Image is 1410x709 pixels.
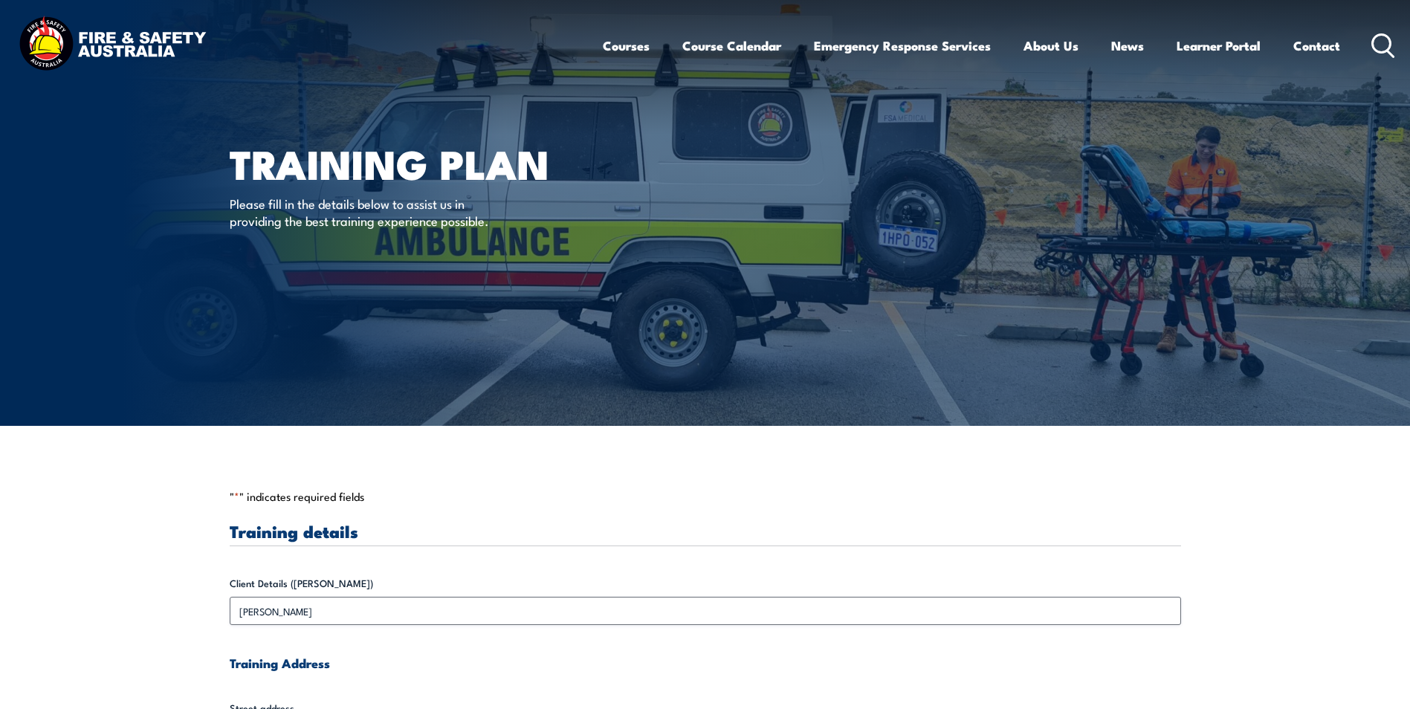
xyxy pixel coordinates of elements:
[814,26,991,65] a: Emergency Response Services
[230,195,501,230] p: Please fill in the details below to assist us in providing the best training experience possible.
[230,146,597,181] h1: Training plan
[682,26,781,65] a: Course Calendar
[1293,26,1340,65] a: Contact
[230,489,1181,504] p: " " indicates required fields
[603,26,650,65] a: Courses
[230,655,1181,671] h4: Training Address
[230,576,1181,591] label: Client Details ([PERSON_NAME])
[1023,26,1078,65] a: About Us
[230,522,1181,540] h3: Training details
[1111,26,1144,65] a: News
[1177,26,1261,65] a: Learner Portal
